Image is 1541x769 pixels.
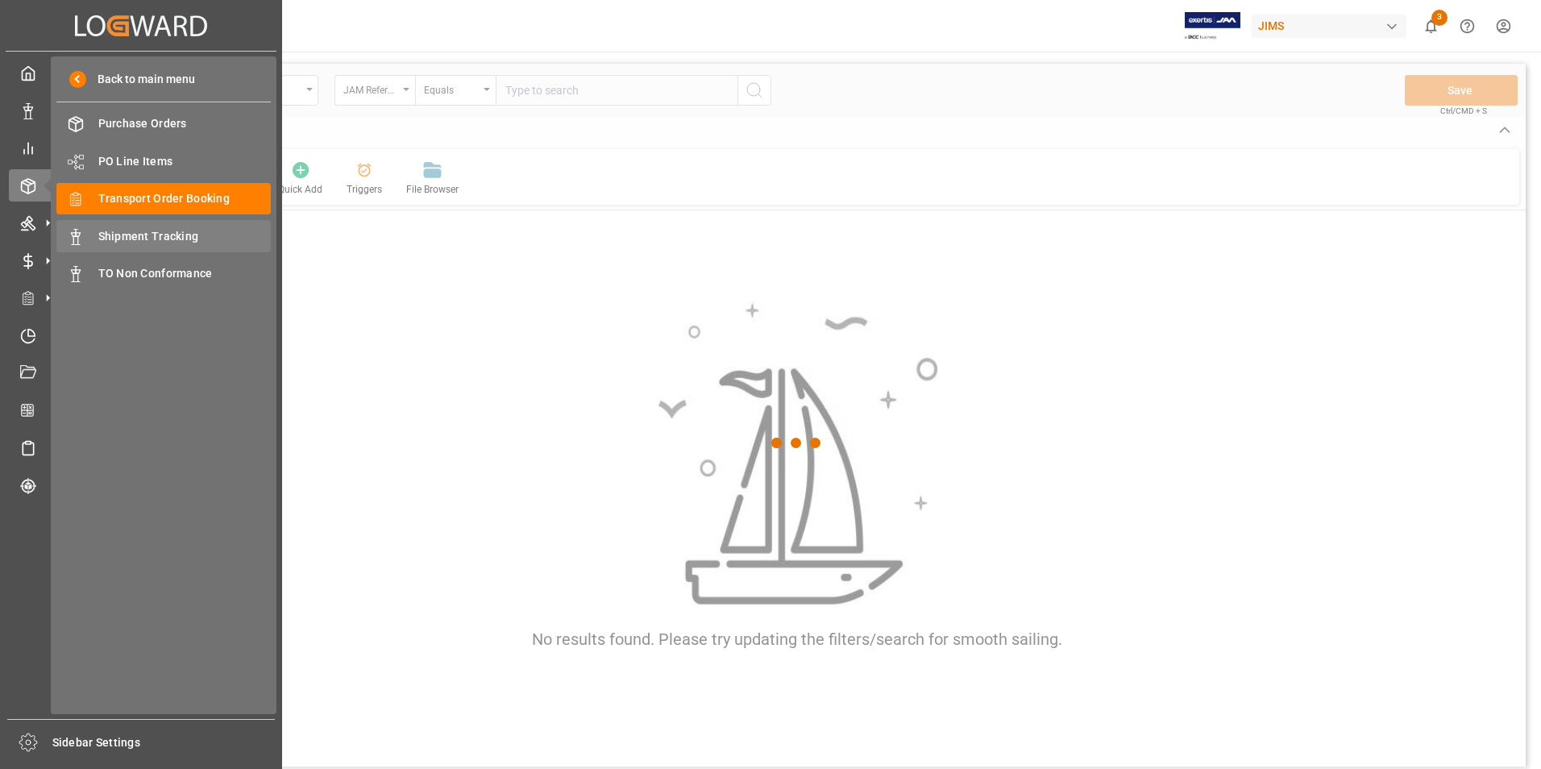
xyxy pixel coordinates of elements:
span: PO Line Items [98,153,272,170]
button: JIMS [1252,10,1413,41]
a: My Cockpit [9,57,273,89]
span: Purchase Orders [98,115,272,132]
button: Help Center [1449,8,1485,44]
a: Sailing Schedules [9,432,273,463]
a: Shipment Tracking [56,220,271,251]
span: Back to main menu [86,71,195,88]
a: Transport Order Booking [56,183,271,214]
a: Timeslot Management V2 [9,319,273,351]
a: CO2 Calculator [9,394,273,426]
a: Tracking Shipment [9,469,273,501]
a: Purchase Orders [56,108,271,139]
img: Exertis%20JAM%20-%20Email%20Logo.jpg_1722504956.jpg [1185,12,1240,40]
a: PO Line Items [56,145,271,177]
button: show 3 new notifications [1413,8,1449,44]
span: TO Non Conformance [98,265,272,282]
span: Sidebar Settings [52,734,276,751]
a: Data Management [9,94,273,126]
span: Transport Order Booking [98,190,272,207]
a: Document Management [9,357,273,389]
div: JIMS [1252,15,1406,38]
span: 3 [1431,10,1448,26]
a: My Reports [9,132,273,164]
span: Shipment Tracking [98,228,272,245]
a: TO Non Conformance [56,258,271,289]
